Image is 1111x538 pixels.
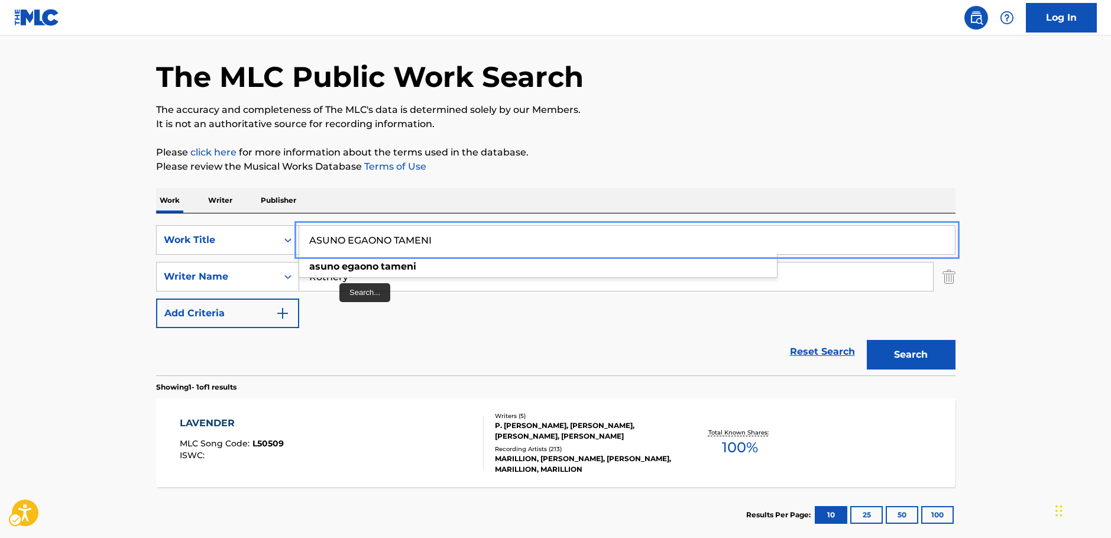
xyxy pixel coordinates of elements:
p: It is not an authoritative source for recording information. [156,117,955,131]
div: P. [PERSON_NAME], [PERSON_NAME], [PERSON_NAME], [PERSON_NAME] [495,420,673,442]
img: help [1000,11,1014,25]
img: MLC Logo [14,9,60,26]
img: 9d2ae6d4665cec9f34b9.svg [276,306,290,320]
a: Reset Search [784,339,861,365]
button: Add Criteria [156,299,299,328]
strong: tameni [381,261,416,272]
span: 100 % [722,437,758,458]
span: L50509 [252,438,284,449]
iframe: Hubspot Iframe [1052,481,1111,538]
p: Work [156,188,183,213]
span: MLC Song Code : [180,438,252,449]
p: Please for more information about the terms used in the database. [156,145,955,160]
h1: The MLC Public Work Search [156,59,584,95]
a: Terms of Use [362,161,426,172]
div: Writers ( 5 ) [495,411,673,420]
strong: asuno [309,261,339,272]
p: The accuracy and completeness of The MLC's data is determined solely by our Members. [156,103,955,117]
span: ISWC : [180,450,208,461]
button: 100 [921,506,954,524]
div: Work Title [164,233,270,247]
div: Recording Artists ( 213 ) [495,445,673,453]
div: LAVENDER [180,416,284,430]
button: 25 [850,506,883,524]
div: MARILLION, [PERSON_NAME], [PERSON_NAME], MARILLION, MARILLION [495,453,673,475]
p: Results Per Page: [746,510,814,520]
div: Writer Name [164,270,270,284]
a: LAVENDERMLC Song Code:L50509ISWC:Writers (5)P. [PERSON_NAME], [PERSON_NAME], [PERSON_NAME], [PERS... [156,398,955,487]
button: Search [867,340,955,370]
a: Log In [1026,3,1097,33]
p: Total Known Shares: [708,428,772,437]
p: Showing 1 - 1 of 1 results [156,382,237,393]
a: click here [190,147,237,158]
input: Search... [299,226,955,254]
p: Please review the Musical Works Database [156,160,955,174]
button: 50 [886,506,918,524]
strong: egaono [342,261,378,272]
img: search [969,11,983,25]
div: Chat Widget [1052,481,1111,538]
p: Writer [205,188,236,213]
p: Publisher [257,188,300,213]
div: Drag [1055,493,1063,529]
img: Delete Criterion [942,262,955,291]
button: 10 [815,506,847,524]
form: Search Form [156,225,955,375]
